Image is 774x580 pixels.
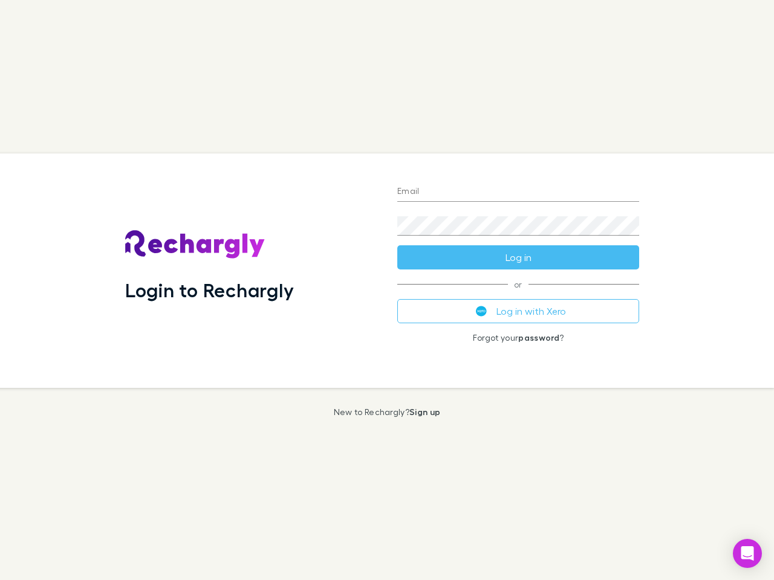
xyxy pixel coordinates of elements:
h1: Login to Rechargly [125,279,294,301]
p: New to Rechargly? [334,407,441,417]
img: Xero's logo [476,306,487,317]
button: Log in with Xero [397,299,639,323]
img: Rechargly's Logo [125,230,265,259]
a: Sign up [409,407,440,417]
p: Forgot your ? [397,333,639,343]
span: or [397,284,639,285]
div: Open Intercom Messenger [733,539,762,568]
a: password [518,332,559,343]
button: Log in [397,245,639,269]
